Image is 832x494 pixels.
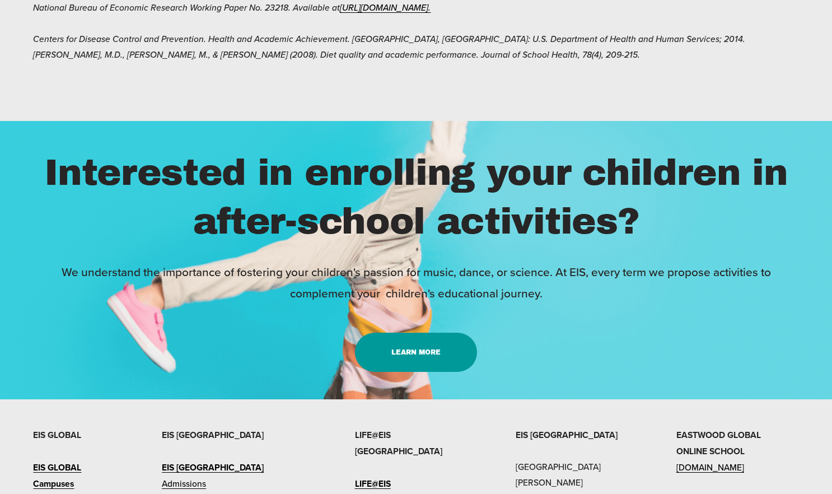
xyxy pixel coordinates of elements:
a: Learn more [355,333,478,372]
h2: Interested in enrolling your children in after-school activities? [33,148,798,245]
strong: LIFE@EIS [GEOGRAPHIC_DATA] [355,428,442,458]
a: Admissions [162,476,206,491]
p: We understand the importance of fostering your children's passion for music, dance, or science. A... [33,262,798,304]
strong: Campuses [33,477,74,490]
a: [DOMAIN_NAME] [676,459,744,475]
strong: EIS [GEOGRAPHIC_DATA] [162,461,264,474]
strong: EIS [GEOGRAPHIC_DATA] [516,428,618,441]
strong: EASTWOOD GLOBAL ONLINE SCHOOL [676,428,761,458]
a: EIS GLOBAL [33,459,81,476]
em: Centers for Disease Control and Prevention. Health and Academic Achievement. [GEOGRAPHIC_DATA], [... [33,32,745,60]
strong: EIS GLOBAL [33,461,81,474]
a: [URL][DOMAIN_NAME]. [340,1,431,13]
a: Campuses [33,476,74,492]
a: EIS [GEOGRAPHIC_DATA] [162,459,264,476]
strong: EIS [GEOGRAPHIC_DATA] [162,428,264,441]
strong: EIS GLOBAL [33,428,81,441]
